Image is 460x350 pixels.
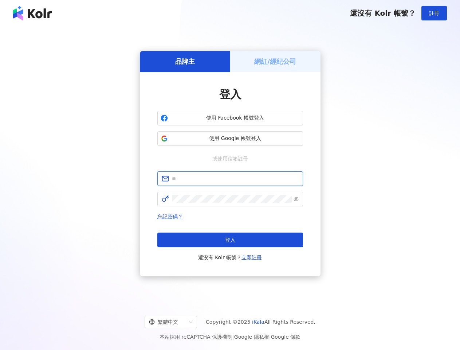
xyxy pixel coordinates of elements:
[429,10,439,16] span: 註冊
[294,197,299,202] span: eye-invisible
[232,334,234,340] span: |
[175,57,195,66] h5: 品牌主
[171,135,300,142] span: 使用 Google 帳號登入
[241,254,262,260] a: 立即註冊
[157,233,303,247] button: 登入
[157,214,183,219] a: 忘記密碼？
[157,111,303,125] button: 使用 Facebook 帳號登入
[421,6,447,20] button: 註冊
[207,155,253,163] span: 或使用信箱註冊
[160,332,300,341] span: 本站採用 reCAPTCHA 保護機制
[157,131,303,146] button: 使用 Google 帳號登入
[254,57,296,66] h5: 網紅/經紀公司
[206,318,315,326] span: Copyright © 2025 All Rights Reserved.
[271,334,300,340] a: Google 條款
[171,114,300,122] span: 使用 Facebook 帳號登入
[234,334,269,340] a: Google 隱私權
[252,319,264,325] a: iKala
[219,88,241,101] span: 登入
[350,9,416,17] span: 還沒有 Kolr 帳號？
[198,253,262,262] span: 還沒有 Kolr 帳號？
[269,334,271,340] span: |
[225,237,235,243] span: 登入
[149,316,186,328] div: 繁體中文
[13,6,52,20] img: logo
